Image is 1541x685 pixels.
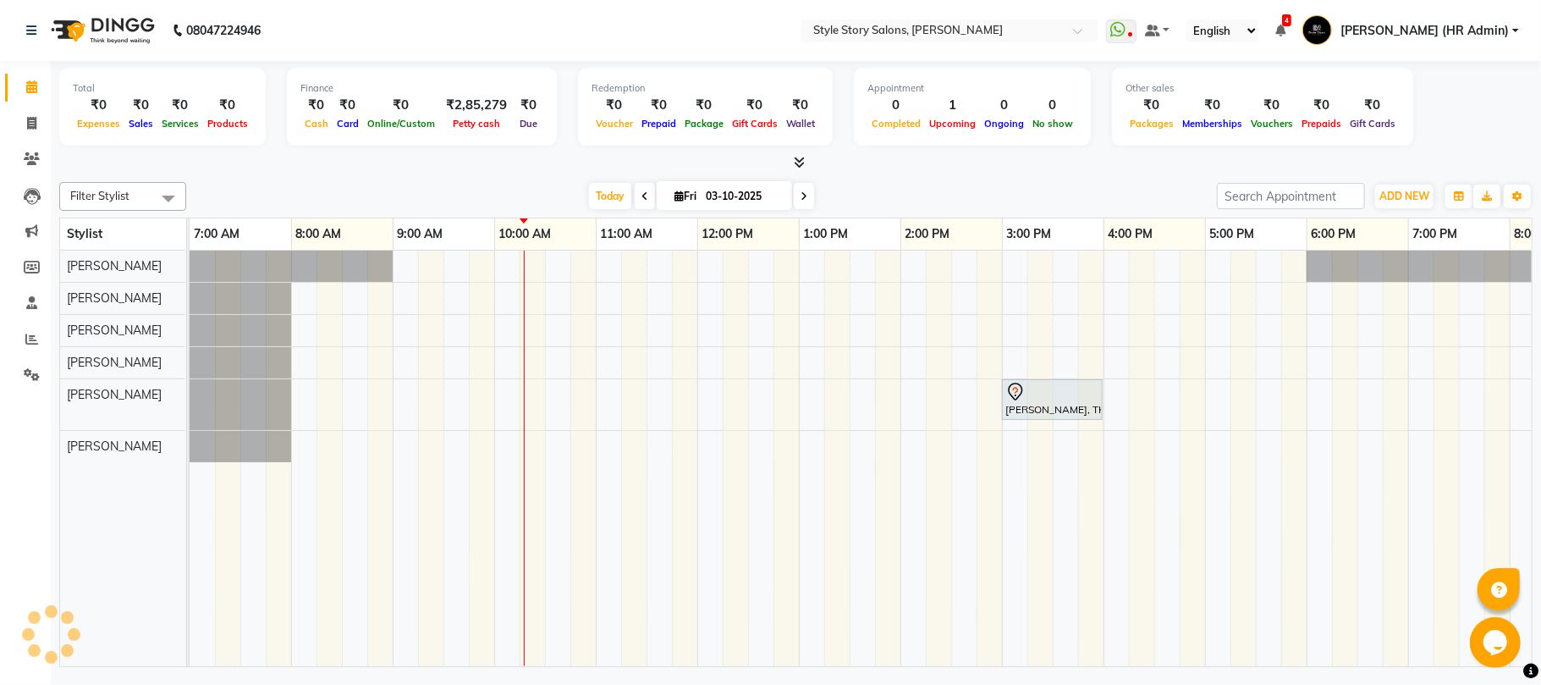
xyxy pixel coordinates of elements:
span: Sales [124,118,157,130]
span: Products [203,118,252,130]
a: 1:00 PM [800,222,853,246]
span: Ongoing [980,118,1028,130]
div: 0 [980,96,1028,115]
a: 4 [1275,23,1285,38]
input: 2025-10-03 [701,184,785,209]
div: ₹0 [728,96,782,115]
span: [PERSON_NAME] [67,258,162,273]
span: ADD NEW [1379,190,1429,202]
div: ₹0 [363,96,439,115]
div: ₹0 [637,96,680,115]
div: ₹0 [1346,96,1400,115]
span: [PERSON_NAME] (HR Admin) [1340,22,1509,40]
div: ₹0 [300,96,333,115]
span: No show [1028,118,1077,130]
div: ₹0 [73,96,124,115]
span: [PERSON_NAME] [67,439,162,454]
b: 08047224946 [186,7,261,54]
a: 7:00 PM [1409,222,1462,246]
div: ₹0 [782,96,819,115]
span: Online/Custom [363,118,439,130]
span: Today [589,183,631,209]
span: Petty cash [449,118,504,130]
span: Stylist [67,226,102,241]
a: 4:00 PM [1104,222,1158,246]
div: ₹2,85,279 [439,96,514,115]
span: Memberships [1178,118,1247,130]
span: [PERSON_NAME] [67,355,162,370]
a: 12:00 PM [698,222,758,246]
span: Wallet [782,118,819,130]
span: Gift Cards [1346,118,1400,130]
div: 1 [925,96,980,115]
span: Completed [867,118,925,130]
span: Card [333,118,363,130]
div: Appointment [867,81,1077,96]
div: ₹0 [514,96,543,115]
div: 0 [867,96,925,115]
a: 9:00 AM [394,222,448,246]
div: ₹0 [1247,96,1297,115]
span: Package [680,118,728,130]
span: [PERSON_NAME] [67,323,162,338]
span: Prepaid [637,118,680,130]
a: 7:00 AM [190,222,244,246]
span: Voucher [592,118,637,130]
div: ₹0 [592,96,637,115]
img: Nilofar Ali (HR Admin) [1302,15,1332,45]
div: ₹0 [1297,96,1346,115]
div: Redemption [592,81,819,96]
div: ₹0 [124,96,157,115]
a: 11:00 AM [597,222,658,246]
img: logo [43,7,159,54]
a: 8:00 AM [292,222,346,246]
div: ₹0 [1125,96,1178,115]
span: Upcoming [925,118,980,130]
a: 5:00 PM [1206,222,1259,246]
div: [PERSON_NAME], TK01, 03:00 PM-04:00 PM, Cleanup Express [1004,382,1101,417]
span: Services [157,118,203,130]
div: ₹0 [1178,96,1247,115]
button: ADD NEW [1375,185,1434,208]
span: Filter Stylist [70,189,129,202]
span: Prepaids [1297,118,1346,130]
span: Packages [1125,118,1178,130]
div: ₹0 [680,96,728,115]
a: 10:00 AM [495,222,556,246]
div: Total [73,81,252,96]
span: [PERSON_NAME] [67,290,162,306]
a: 2:00 PM [901,222,955,246]
span: Due [515,118,542,130]
div: ₹0 [203,96,252,115]
span: Gift Cards [728,118,782,130]
div: ₹0 [157,96,203,115]
div: Finance [300,81,543,96]
div: Other sales [1125,81,1400,96]
span: Cash [300,118,333,130]
span: Fri [670,190,701,202]
iframe: chat widget [1470,617,1524,668]
a: 6:00 PM [1307,222,1361,246]
span: Expenses [73,118,124,130]
input: Search Appointment [1217,183,1365,209]
span: 4 [1282,14,1291,26]
span: Vouchers [1247,118,1297,130]
div: 0 [1028,96,1077,115]
a: 3:00 PM [1003,222,1056,246]
span: [PERSON_NAME] [67,387,162,402]
div: ₹0 [333,96,363,115]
